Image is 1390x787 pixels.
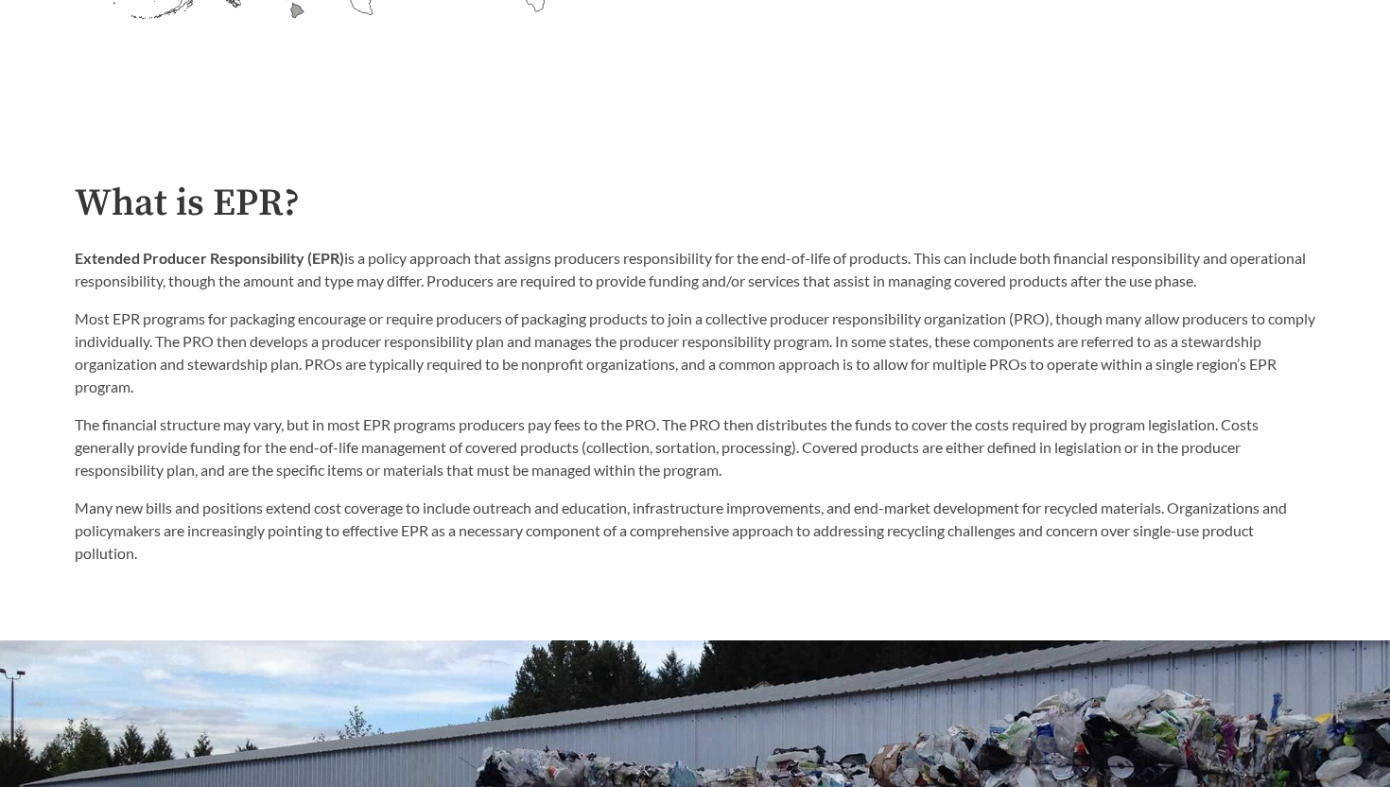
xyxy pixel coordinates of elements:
strong: Extended Producer Responsibility (EPR) [75,249,344,267]
p: is a policy approach that assigns producers responsibility for the end-of-life of products. This ... [75,247,1315,292]
p: Many new bills and positions extend cost coverage to include outreach and education, infrastructu... [75,497,1315,565]
h2: What is EPR? [75,183,1315,225]
p: Most EPR programs for packaging encourage or require producers of packaging products to join a co... [75,307,1315,398]
p: The financial structure may vary, but in most EPR programs producers pay fees to the PRO. The PRO... [75,413,1315,481]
